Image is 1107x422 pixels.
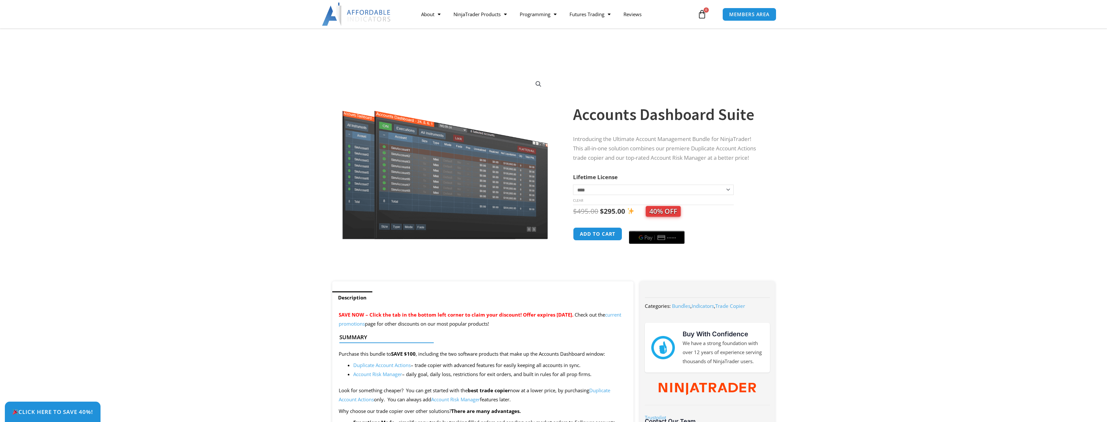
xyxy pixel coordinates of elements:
[391,351,416,357] strong: SAVE $100
[683,329,763,339] h3: Buy With Confidence
[339,311,573,318] span: SAVE NOW – Click the tab in the bottom left corner to claim your discount! Offer expires [DATE].
[688,5,716,24] a: 0
[617,7,648,22] a: Reviews
[468,387,510,394] strong: best trade copier
[722,8,776,21] a: MEMBERS AREA
[5,402,101,422] a: 🎉Click Here to save 40%!
[339,334,622,341] h4: Summary
[672,303,690,309] a: Bundles
[659,383,756,395] img: NinjaTrader Wordmark color RGB | Affordable Indicators – NinjaTrader
[573,227,622,241] button: Add to cart
[431,396,480,403] a: Account Risk Manager
[533,78,544,90] a: View full-screen image gallery
[353,371,402,377] a: Account Risk Manager
[646,206,681,217] span: 40% OFF
[692,303,714,309] a: Indicators
[339,386,627,404] p: Look for something cheaper? You can get started with the now at a lower price, by purchasing only...
[332,291,372,304] a: Description
[729,12,770,17] span: MEMBERS AREA
[415,7,447,22] a: About
[651,336,675,359] img: mark thumbs good 43913 | Affordable Indicators – NinjaTrader
[715,303,745,309] a: Trade Copier
[683,339,763,366] p: We have a strong foundation with over 12 years of experience serving thousands of NinjaTrader users.
[339,310,627,329] p: Check out the page for other discounts on our most popular products!
[573,103,762,126] h1: Accounts Dashboard Suite
[12,409,93,415] span: Click Here to save 40%!
[353,361,627,370] li: – trade copier with advanced features for easily keeping all accounts in sync.
[573,198,583,203] a: Clear options
[415,7,696,22] nav: Menu
[573,207,598,216] bdi: 495.00
[322,3,391,26] img: LogoAI | Affordable Indicators – NinjaTrader
[447,7,513,22] a: NinjaTrader Products
[628,226,686,227] iframe: Secure payment input frame
[341,73,549,239] img: Screenshot 2024-08-26 155710eeeee
[353,362,411,368] a: Duplicate Account Actions
[629,231,685,244] button: Buy with GPay
[573,135,762,163] p: Introducing the Ultimate Account Management Bundle for NinjaTrader! This all-in-one solution comb...
[13,409,18,415] img: 🎉
[704,7,709,13] span: 0
[573,207,577,216] span: $
[672,303,745,309] span: , ,
[563,7,617,22] a: Futures Trading
[645,303,671,309] span: Categories:
[573,173,618,181] label: Lifetime License
[600,207,604,216] span: $
[627,208,634,214] img: ✨
[353,370,627,379] li: – daily goal, daily loss, restrictions for exit orders, and built in rules for all prop firms.
[339,350,627,359] p: Purchase this bundle to , including the two software products that make up the Accounts Dashboard...
[513,7,563,22] a: Programming
[667,235,677,240] text: ••••••
[600,207,625,216] bdi: 295.00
